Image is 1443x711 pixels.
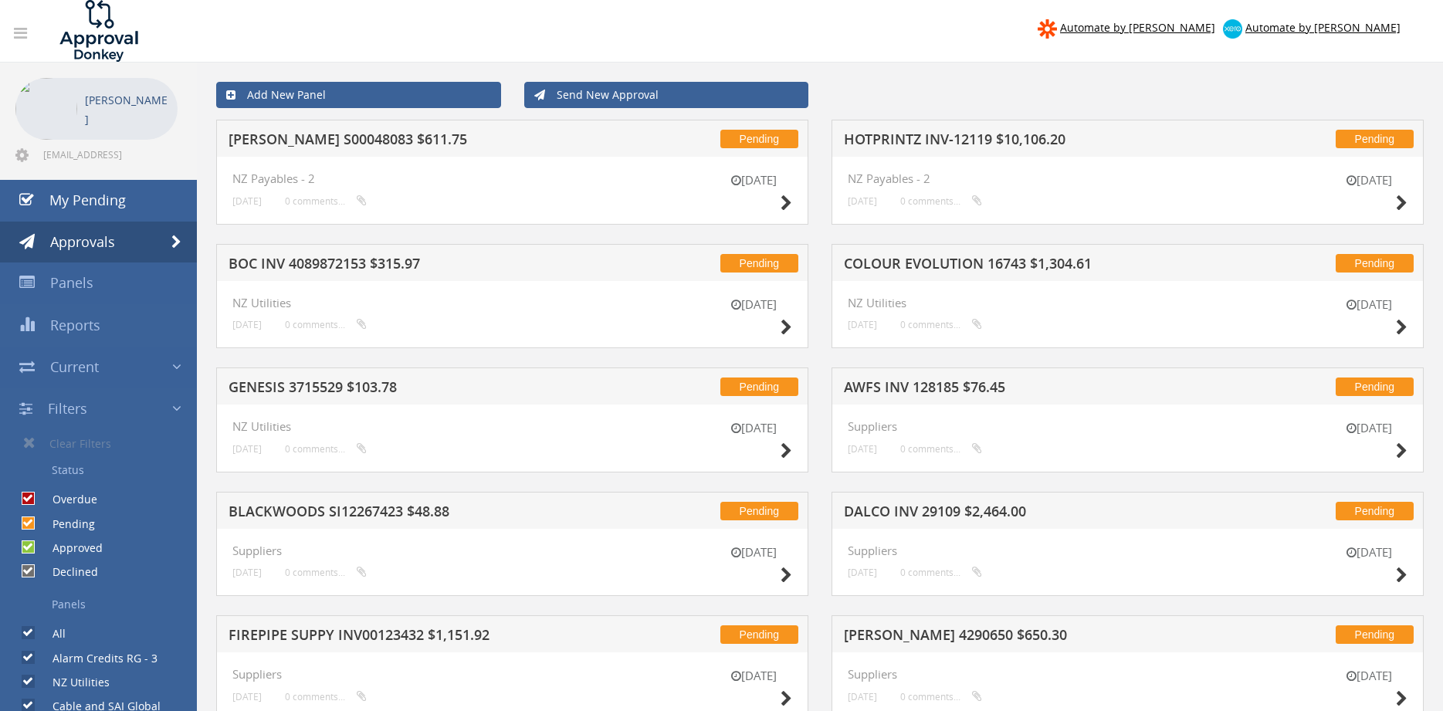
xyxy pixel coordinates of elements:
[720,502,798,520] span: Pending
[229,256,626,276] h5: BOC INV 4089872153 $315.97
[285,195,367,207] small: 0 comments...
[37,516,95,532] label: Pending
[50,273,93,292] span: Panels
[1336,378,1414,396] span: Pending
[1336,502,1414,520] span: Pending
[43,148,174,161] span: [EMAIL_ADDRESS][DOMAIN_NAME]
[12,457,197,483] a: Status
[1336,625,1414,644] span: Pending
[49,191,126,209] span: My Pending
[1336,130,1414,148] span: Pending
[285,691,367,703] small: 0 comments...
[900,319,982,330] small: 0 comments...
[720,378,798,396] span: Pending
[848,691,877,703] small: [DATE]
[848,195,877,207] small: [DATE]
[848,296,1407,310] h4: NZ Utilities
[232,195,262,207] small: [DATE]
[844,628,1241,647] h5: [PERSON_NAME] 4290650 $650.30
[848,567,877,578] small: [DATE]
[848,443,877,455] small: [DATE]
[1336,254,1414,273] span: Pending
[37,492,97,507] label: Overdue
[1245,20,1401,35] span: Automate by [PERSON_NAME]
[848,420,1407,433] h4: Suppliers
[844,132,1241,151] h5: HOTPRINTZ INV-12119 $10,106.20
[844,380,1241,399] h5: AWFS INV 128185 $76.45
[229,628,626,647] h5: FIREPIPE SUPPY INV00123432 $1,151.92
[50,316,100,334] span: Reports
[50,232,115,251] span: Approvals
[232,420,792,433] h4: NZ Utilities
[1330,544,1407,560] small: [DATE]
[524,82,809,108] a: Send New Approval
[285,567,367,578] small: 0 comments...
[844,504,1241,523] h5: DALCO INV 29109 $2,464.00
[900,567,982,578] small: 0 comments...
[848,668,1407,681] h4: Suppliers
[715,296,792,313] small: [DATE]
[1038,19,1057,39] img: zapier-logomark.png
[844,256,1241,276] h5: COLOUR EVOLUTION 16743 $1,304.61
[232,296,792,310] h4: NZ Utilities
[232,567,262,578] small: [DATE]
[37,651,158,666] label: Alarm Credits RG - 3
[12,429,197,457] a: Clear Filters
[715,544,792,560] small: [DATE]
[1060,20,1215,35] span: Automate by [PERSON_NAME]
[720,130,798,148] span: Pending
[715,668,792,684] small: [DATE]
[900,443,982,455] small: 0 comments...
[848,319,877,330] small: [DATE]
[229,380,626,399] h5: GENESIS 3715529 $103.78
[285,443,367,455] small: 0 comments...
[229,504,626,523] h5: BLACKWOODS SI12267423 $48.88
[229,132,626,151] h5: [PERSON_NAME] S00048083 $611.75
[37,540,103,556] label: Approved
[85,90,170,129] p: [PERSON_NAME]
[900,195,982,207] small: 0 comments...
[1330,172,1407,188] small: [DATE]
[720,254,798,273] span: Pending
[848,172,1407,185] h4: NZ Payables - 2
[285,319,367,330] small: 0 comments...
[720,625,798,644] span: Pending
[12,591,197,618] a: Panels
[232,544,792,557] h4: Suppliers
[715,172,792,188] small: [DATE]
[50,357,99,376] span: Current
[848,544,1407,557] h4: Suppliers
[37,564,98,580] label: Declined
[1330,668,1407,684] small: [DATE]
[216,82,501,108] a: Add New Panel
[37,626,66,642] label: All
[1330,296,1407,313] small: [DATE]
[1330,420,1407,436] small: [DATE]
[1223,19,1242,39] img: xero-logo.png
[232,443,262,455] small: [DATE]
[232,319,262,330] small: [DATE]
[232,172,792,185] h4: NZ Payables - 2
[232,668,792,681] h4: Suppliers
[715,420,792,436] small: [DATE]
[37,675,110,690] label: NZ Utilities
[232,691,262,703] small: [DATE]
[48,399,87,418] span: Filters
[900,691,982,703] small: 0 comments...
